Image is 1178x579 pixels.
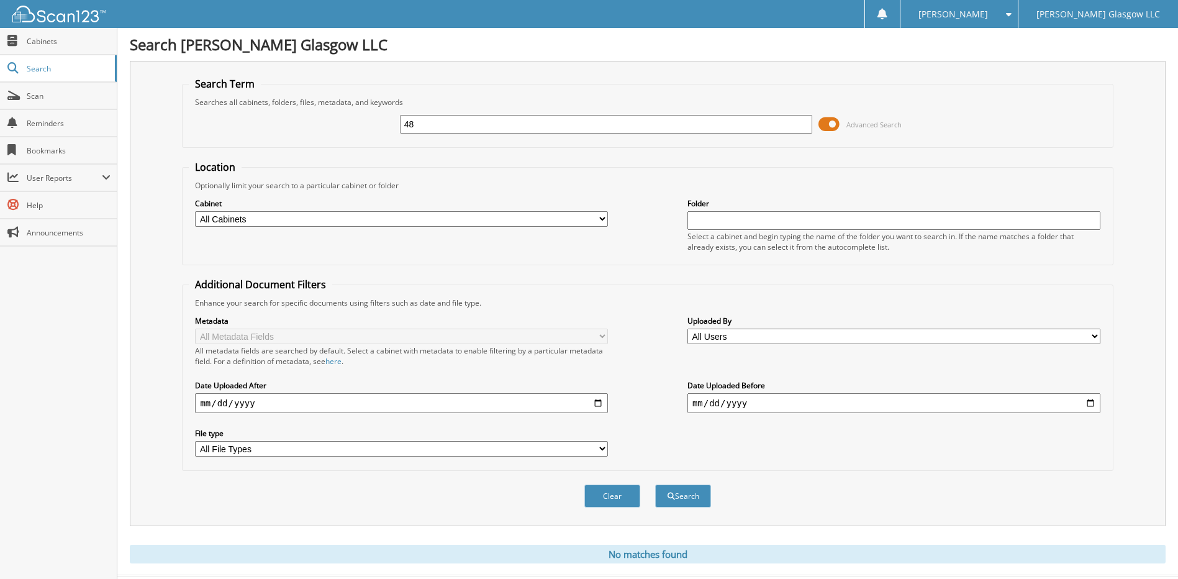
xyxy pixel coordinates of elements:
[918,11,988,18] span: [PERSON_NAME]
[195,428,608,439] label: File type
[189,160,242,174] legend: Location
[687,231,1100,252] div: Select a cabinet and begin typing the name of the folder you want to search in. If the name match...
[195,380,608,391] label: Date Uploaded After
[189,180,1106,191] div: Optionally limit your search to a particular cabinet or folder
[189,97,1106,107] div: Searches all cabinets, folders, files, metadata, and keywords
[27,63,109,74] span: Search
[189,278,332,291] legend: Additional Document Filters
[1036,11,1160,18] span: [PERSON_NAME] Glasgow LLC
[27,227,111,238] span: Announcements
[846,120,902,129] span: Advanced Search
[655,485,711,508] button: Search
[12,6,106,22] img: scan123-logo-white.svg
[687,316,1100,326] label: Uploaded By
[27,200,111,211] span: Help
[687,393,1100,413] input: end
[27,145,111,156] span: Bookmarks
[195,316,608,326] label: Metadata
[687,198,1100,209] label: Folder
[195,198,608,209] label: Cabinet
[27,36,111,47] span: Cabinets
[27,118,111,129] span: Reminders
[584,485,640,508] button: Clear
[130,545,1166,563] div: No matches found
[189,298,1106,308] div: Enhance your search for specific documents using filters such as date and file type.
[27,173,102,183] span: User Reports
[130,34,1166,55] h1: Search [PERSON_NAME] Glasgow LLC
[195,345,608,367] div: All metadata fields are searched by default. Select a cabinet with metadata to enable filtering b...
[325,356,342,367] a: here
[189,77,261,91] legend: Search Term
[195,393,608,413] input: start
[687,380,1100,391] label: Date Uploaded Before
[27,91,111,101] span: Scan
